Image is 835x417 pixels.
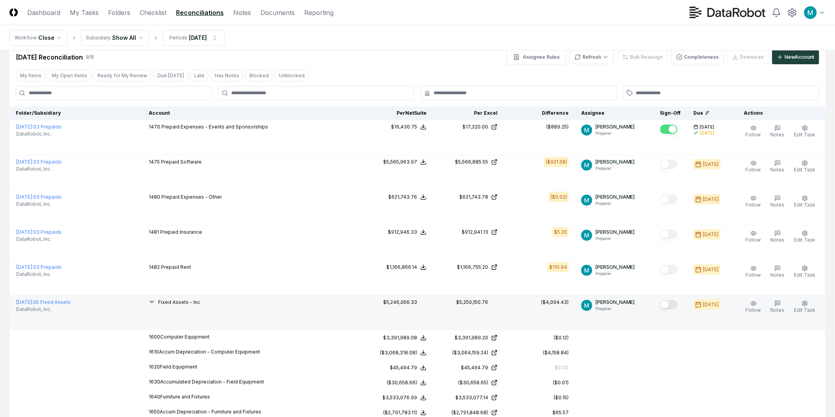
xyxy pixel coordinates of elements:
[439,364,498,371] a: $45,494.79
[552,409,569,416] div: $65.57
[671,50,724,64] button: Completeness
[794,237,816,243] span: Edit Task
[793,194,817,210] button: Edit Task
[9,8,18,17] img: Logo
[595,236,635,242] p: Preparer
[595,158,635,166] p: [PERSON_NAME]
[507,49,566,65] button: Assignee Rules
[210,70,243,82] button: Has Notes
[16,194,62,200] a: [DATE]:03 Prepaids
[380,349,417,356] div: ($3,068,318.08)
[439,409,498,416] a: ($2,791,848.68)
[772,50,819,64] button: NewAccount
[769,229,786,245] button: Notes
[386,264,417,271] div: $1,166,866.14
[555,364,569,371] div: $0.00
[383,299,417,306] div: $5,246,056.33
[744,264,763,280] button: Follow
[794,272,816,278] span: Edit Task
[700,124,715,130] span: [DATE]
[149,264,160,270] span: 1482
[595,299,635,306] p: [PERSON_NAME]
[793,264,817,280] button: Edit Task
[149,348,356,356] p: 1610 Accum Depreciation - Computer Equipment
[391,123,427,130] button: $16,430.75
[581,230,592,241] img: ACg8ocIk6UVBSJ1Mh_wKybhGNOx8YD4zQOa2rDZHjRd5UfivBFfoWA=s96-c
[744,229,763,245] button: Follow
[233,8,251,17] a: Notes
[388,194,417,201] div: $621,743.76
[388,194,427,201] button: $621,743.76
[16,229,62,235] a: [DATE]:03 Prepaids
[541,299,569,306] div: ($4,094.43)
[703,161,719,168] div: [DATE]
[189,34,207,42] div: [DATE]
[462,123,488,130] div: $17,320.00
[504,106,575,120] th: Difference
[439,379,498,386] a: ($30,658.65)
[16,236,51,243] span: DataRobot, Inc.
[595,194,635,201] p: [PERSON_NAME]
[439,194,498,201] a: $621,743.78
[575,106,654,120] th: Assignee
[149,159,160,165] span: 1475
[149,363,356,370] p: 1620 Field Equipment
[260,8,295,17] a: Documents
[694,110,725,117] div: Due
[744,158,763,175] button: Follow
[388,229,427,236] button: $912,946.33
[595,264,635,271] p: [PERSON_NAME]
[660,230,678,239] button: Mark complete
[439,394,498,401] a: $3,533,077.14
[769,264,786,280] button: Notes
[595,166,635,171] p: Preparer
[771,202,785,208] span: Notes
[160,229,202,235] span: Prepaid Insurance
[793,229,817,245] button: Edit Task
[455,394,488,401] div: $3,533,077.14
[149,194,160,200] span: 1480
[161,159,202,165] span: Prepaid Software
[163,30,225,46] button: Periods[DATE]
[161,194,222,200] span: Prepaid Expenses - Other
[149,110,356,117] div: Account
[390,364,427,371] button: $45,494.79
[595,201,635,207] p: Preparer
[439,229,498,236] a: $912,941.13
[771,132,785,138] span: Notes
[554,334,569,341] div: ($0.12)
[455,334,488,341] div: $3,391,989.20
[10,106,143,120] th: Folder/Subsidiary
[546,123,569,130] div: ($889.25)
[16,299,71,305] a: [DATE]:05 Fixed Assets
[439,158,498,166] a: $5,566,885.55
[380,349,427,356] button: ($3,068,318.08)
[108,8,130,17] a: Folders
[769,158,786,175] button: Notes
[16,124,62,130] a: [DATE]:03 Prepaids
[149,393,356,400] p: 1640 Furniture and Fixtures
[581,195,592,206] img: ACg8ocIk6UVBSJ1Mh_wKybhGNOx8YD4zQOa2rDZHjRd5UfivBFfoWA=s96-c
[16,264,62,270] a: [DATE]:03 Prepaids
[738,110,819,117] div: Actions
[794,132,816,138] span: Edit Task
[86,34,110,41] div: Subsidiary
[703,266,719,273] div: [DATE]
[794,202,816,208] span: Edit Task
[746,202,761,208] span: Follow
[169,34,187,41] div: Periods
[16,264,33,270] span: [DATE] :
[769,194,786,210] button: Notes
[553,379,569,386] div: ($0.01)
[93,70,152,82] button: Ready for My Review
[16,299,33,305] span: [DATE] :
[149,124,160,130] span: 1470
[439,264,498,271] a: $1,166,755.20
[16,52,83,62] div: [DATE] Reconciliation
[16,159,62,165] a: [DATE]:03 Prepaids
[27,8,60,17] a: Dashboard
[16,229,33,235] span: [DATE] :
[439,349,498,356] a: ($3,064,159.24)
[149,229,159,235] span: 1481
[383,334,427,341] button: $3,391,989.08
